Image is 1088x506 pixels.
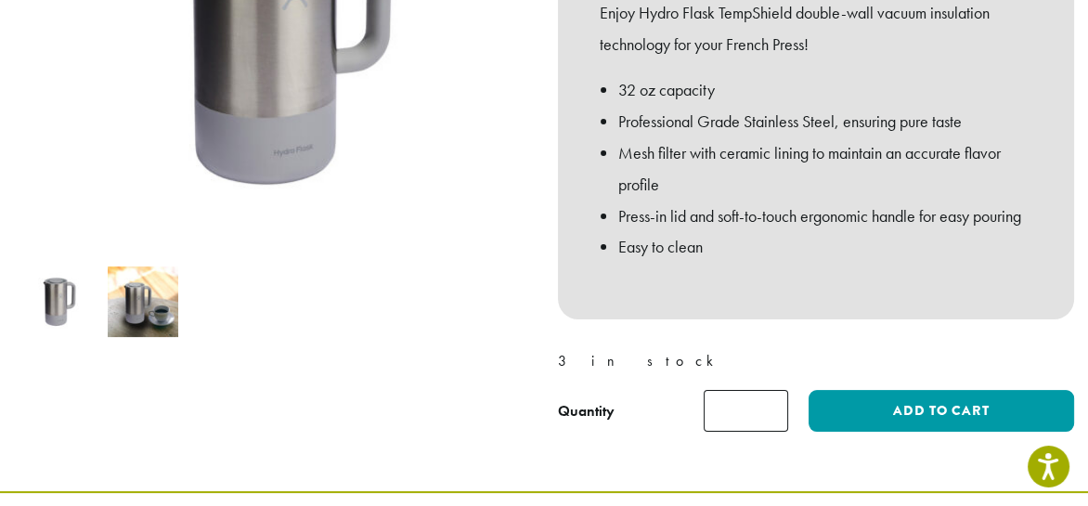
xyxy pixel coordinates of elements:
[618,201,1032,232] li: Press-in lid and soft-to-touch ergonomic handle for easy pouring
[618,231,1032,263] li: Easy to clean
[618,106,1032,137] li: Professional Grade Stainless Steel, ensuring pure taste
[21,266,93,338] img: Hydro Flask French Press
[618,74,1032,106] li: 32 oz capacity
[558,347,1074,375] p: 3 in stock
[558,400,615,422] div: Quantity
[704,390,788,432] input: Product quantity
[618,137,1032,201] li: Mesh filter with ceramic lining to maintain an accurate flavor profile
[809,390,1074,432] button: Add to cart
[108,266,179,338] img: Hydro Flask French Press - Image 2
